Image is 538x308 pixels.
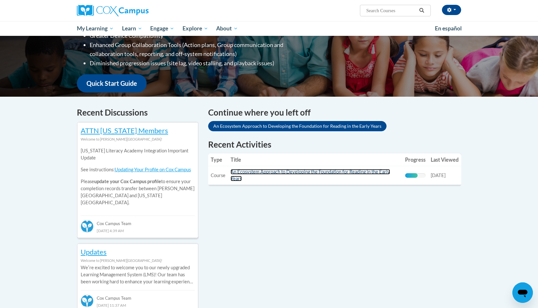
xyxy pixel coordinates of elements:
li: Enhanced Group Collaboration Tools (Action plans, Group communication and collaboration tools, re... [90,40,309,59]
span: Engage [150,25,174,32]
p: [US_STATE] Literacy Academy Integration Important Update [81,147,195,161]
a: An Ecosystem Approach to Developing the Foundation for Reading in the Early Years [231,169,390,181]
div: Welcome to [PERSON_NAME][GEOGRAPHIC_DATA]! [81,257,195,264]
div: Welcome to [PERSON_NAME][GEOGRAPHIC_DATA]! [81,136,195,143]
a: En español [431,22,466,35]
a: Updates [81,247,107,256]
a: Learn [118,21,146,36]
img: Cox Campus Team [81,295,94,307]
span: My Learning [77,25,114,32]
li: Diminished progression issues (site lag, video stalling, and playback issues) [90,59,309,68]
th: Progress [403,153,428,166]
th: Title [228,153,403,166]
iframe: Button to launch messaging window [512,282,533,303]
a: Cox Campus [77,5,199,16]
span: Explore [183,25,208,32]
p: Weʹre excited to welcome you to our newly upgraded Learning Management System (LMS)! Our team has... [81,264,195,285]
button: Search [417,7,427,14]
a: Explore [178,21,212,36]
span: Learn [122,25,142,32]
p: See instructions: [81,166,195,173]
span: About [216,25,238,32]
a: Engage [146,21,178,36]
a: An Ecosystem Approach to Developing the Foundation for Reading in the Early Years [208,121,387,131]
th: Last Viewed [428,153,461,166]
a: ATTN [US_STATE] Members [81,126,168,135]
h1: Recent Activities [208,139,461,150]
a: About [212,21,242,36]
a: My Learning [73,21,118,36]
div: Cox Campus Team [81,215,195,227]
button: Account Settings [442,5,461,15]
div: Progress, % [405,173,418,178]
input: Search Courses [366,7,417,14]
a: Quick Start Guide [77,74,147,93]
th: Type [208,153,228,166]
h4: Continue where you left off [208,106,461,119]
div: Cox Campus Team [81,290,195,302]
div: Main menu [67,21,471,36]
div: [DATE] 4:39 AM [81,227,195,234]
h4: Recent Discussions [77,106,199,119]
a: Updating Your Profile on Cox Campus [115,167,191,172]
span: [DATE] [431,173,445,178]
div: Please to ensure your completion records transfer between [PERSON_NAME][GEOGRAPHIC_DATA] and [US_... [81,143,195,211]
b: update your Cox Campus profile [94,179,161,184]
img: Cox Campus [77,5,149,16]
img: Cox Campus Team [81,220,94,233]
span: En español [435,25,462,32]
span: Course [211,173,225,178]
